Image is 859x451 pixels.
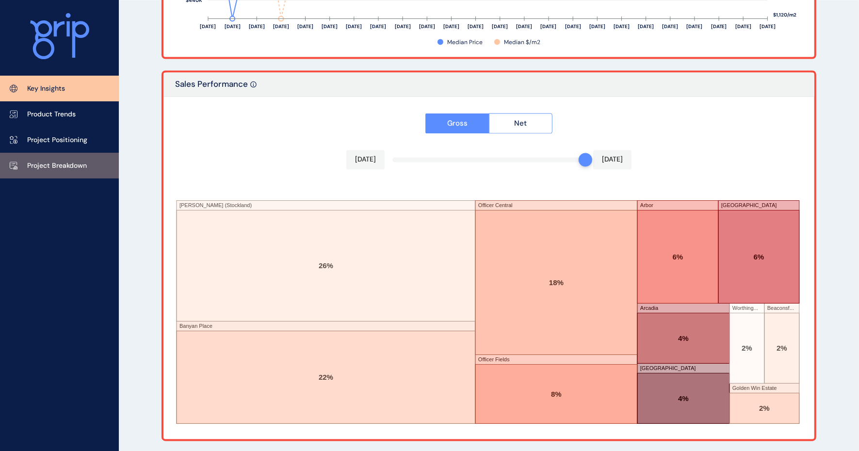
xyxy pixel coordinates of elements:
[514,119,527,129] span: Net
[355,155,376,165] p: [DATE]
[447,38,483,47] span: Median Price
[489,113,553,134] button: Net
[27,135,87,145] p: Project Positioning
[27,110,76,119] p: Product Trends
[175,79,248,97] p: Sales Performance
[27,84,65,94] p: Key Insights
[774,12,797,18] text: $1,120/m2
[425,113,489,134] button: Gross
[447,119,468,129] span: Gross
[602,155,623,165] p: [DATE]
[27,161,87,171] p: Project Breakdown
[504,38,540,47] span: Median $/m2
